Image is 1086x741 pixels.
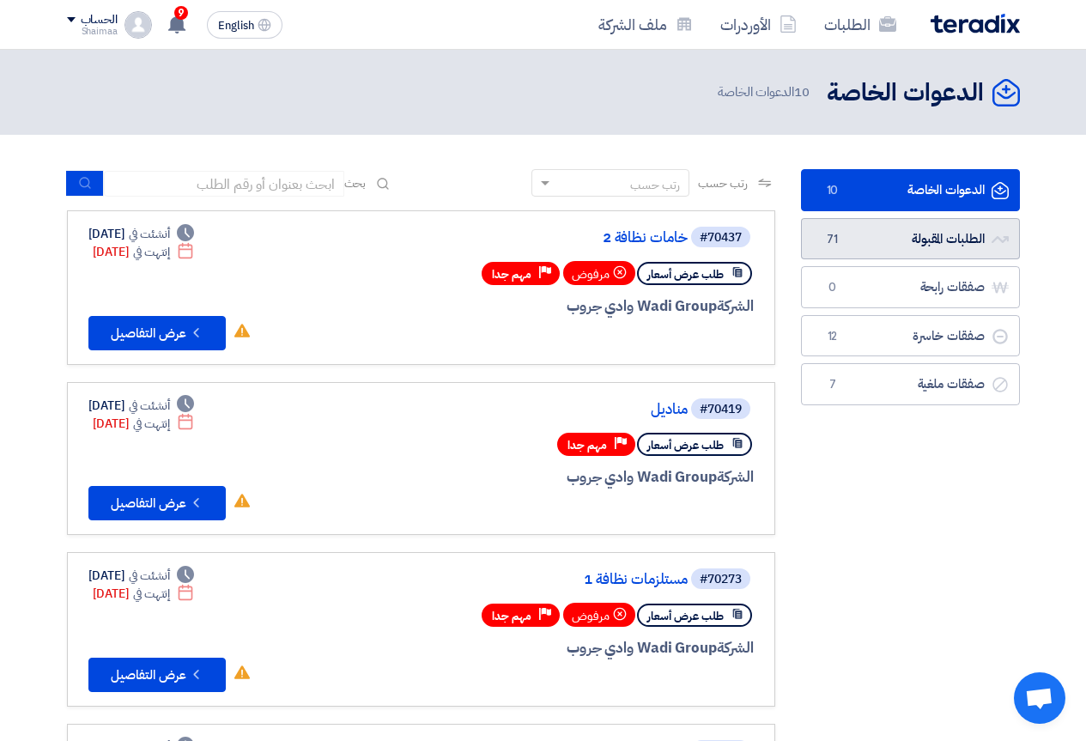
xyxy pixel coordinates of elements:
[93,585,195,603] div: [DATE]
[344,402,688,417] a: مناديل
[341,466,754,489] div: Wadi Group وادي جروب
[129,397,170,415] span: أنشئت في
[88,397,195,415] div: [DATE]
[492,608,531,624] span: مهم جدا
[341,295,754,318] div: Wadi Group وادي جروب
[341,637,754,659] div: Wadi Group وادي جروب
[133,585,170,603] span: إنتهت في
[492,266,531,282] span: مهم جدا
[124,11,152,39] img: profile_test.png
[931,14,1020,33] img: Teradix logo
[174,6,188,20] span: 9
[563,603,635,627] div: مرفوض
[801,315,1020,357] a: صفقات خاسرة12
[827,76,984,110] h2: الدعوات الخاصة
[810,4,910,45] a: الطلبات
[717,466,754,488] span: الشركة
[93,243,195,261] div: [DATE]
[133,415,170,433] span: إنتهت في
[81,13,118,27] div: الحساب
[718,82,812,102] span: الدعوات الخاصة
[822,328,843,345] span: 12
[647,608,724,624] span: طلب عرض أسعار
[93,415,195,433] div: [DATE]
[344,230,688,246] a: خامات نظافة 2
[563,261,635,285] div: مرفوض
[698,174,747,192] span: رتب حسب
[88,316,226,350] button: عرض التفاصيل
[344,174,367,192] span: بحث
[801,266,1020,308] a: صفقات رابحة0
[700,404,742,416] div: #70419
[630,176,680,194] div: رتب حسب
[88,486,226,520] button: عرض التفاصيل
[207,11,282,39] button: English
[700,232,742,244] div: #70437
[822,279,843,296] span: 0
[129,225,170,243] span: أنشئت في
[647,437,724,453] span: طلب عرض أسعار
[822,182,843,199] span: 10
[801,169,1020,211] a: الدعوات الخاصة10
[585,4,707,45] a: ملف الشركة
[647,266,724,282] span: طلب عرض أسعار
[801,218,1020,260] a: الطلبات المقبولة71
[88,225,195,243] div: [DATE]
[88,567,195,585] div: [DATE]
[133,243,170,261] span: إنتهت في
[822,231,843,248] span: 71
[700,574,742,586] div: #70273
[67,27,118,36] div: Shaimaa
[794,82,810,101] span: 10
[717,295,754,317] span: الشركة
[129,567,170,585] span: أنشئت في
[88,658,226,692] button: عرض التفاصيل
[104,171,344,197] input: ابحث بعنوان أو رقم الطلب
[567,437,607,453] span: مهم جدا
[344,572,688,587] a: مستلزمات نظافة 1
[801,363,1020,405] a: صفقات ملغية7
[1014,672,1065,724] a: Open chat
[822,376,843,393] span: 7
[717,637,754,659] span: الشركة
[707,4,810,45] a: الأوردرات
[218,20,254,32] span: English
